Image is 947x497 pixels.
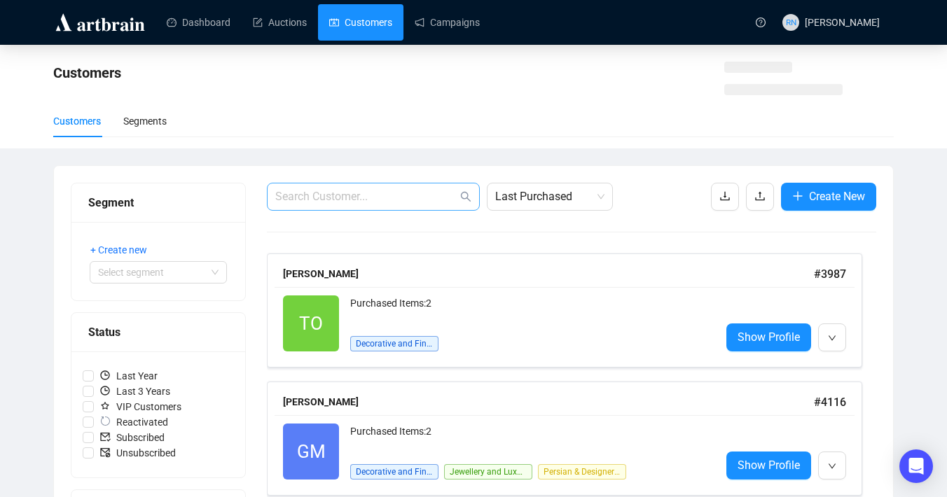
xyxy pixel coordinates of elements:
[283,266,814,281] div: [PERSON_NAME]
[444,464,532,479] span: Jewellery and Luxury
[53,113,101,129] div: Customers
[495,183,604,210] span: Last Purchased
[90,242,147,258] span: + Create new
[350,423,710,451] div: Purchased Items: 2
[167,4,230,41] a: Dashboard
[350,336,438,351] span: Decorative and Fine Arts
[726,451,811,479] a: Show Profile
[792,190,803,202] span: plus
[283,394,814,409] div: [PERSON_NAME]
[297,437,326,466] span: GM
[94,430,170,445] span: Subscribed
[329,4,392,41] a: Customers
[299,309,323,338] span: TO
[738,456,800,474] span: Show Profile
[828,334,836,342] span: down
[899,449,933,483] div: Open Intercom Messenger
[726,323,811,351] a: Show Profile
[94,414,174,430] span: Reactivated
[814,267,846,281] span: # 3987
[738,328,800,346] span: Show Profile
[350,295,710,323] div: Purchased Items: 2
[785,15,796,29] span: RN
[90,239,158,261] button: + Create new
[267,381,876,496] a: [PERSON_NAME]#4116GMPurchased Items:2Decorative and Fine ArtsJewellery and LuxuryPersian & Design...
[350,464,438,479] span: Decorative and Fine Arts
[809,188,865,205] span: Create New
[94,445,181,461] span: Unsubscribed
[53,64,121,81] span: Customers
[781,183,876,211] button: Create New
[756,17,766,27] span: question-circle
[828,462,836,470] span: down
[88,323,228,341] div: Status
[814,395,846,409] span: # 4116
[267,253,876,367] a: [PERSON_NAME]#3987TOPurchased Items:2Decorative and Fine ArtsShow Profile
[94,368,163,384] span: Last Year
[253,4,307,41] a: Auctions
[53,11,147,34] img: logo
[805,17,880,28] span: [PERSON_NAME]
[538,464,626,479] span: Persian & Designer Rugs
[275,188,457,205] input: Search Customer...
[94,384,176,399] span: Last 3 Years
[460,191,471,202] span: search
[123,113,167,129] div: Segments
[719,190,731,202] span: download
[754,190,766,202] span: upload
[94,399,187,414] span: VIP Customers
[415,4,480,41] a: Campaigns
[88,194,228,211] div: Segment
